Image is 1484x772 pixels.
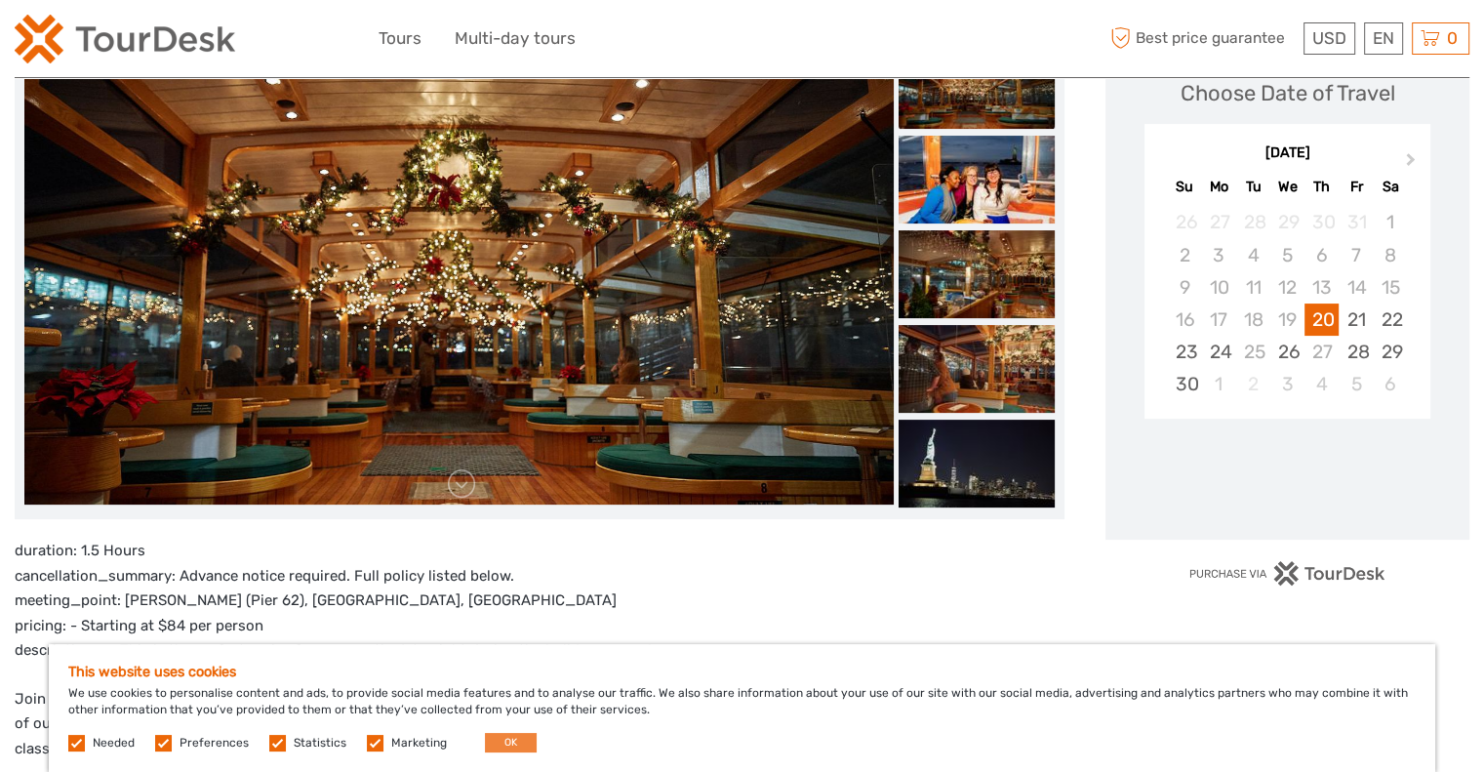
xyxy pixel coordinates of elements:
[1167,368,1201,400] div: Choose Sunday, November 30th, 2025
[1339,304,1373,336] div: Choose Friday, November 21st, 2025
[1270,304,1304,336] div: Not available Wednesday, November 19th, 2025
[899,420,1055,508] img: 52da1d428e5c4a5f90216f4f1ae33b14_slider_thumbnail.jpg
[1236,174,1270,200] div: Tu
[1339,368,1373,400] div: Choose Friday, December 5th, 2025
[1202,271,1236,304] div: Not available Monday, November 10th, 2025
[1236,368,1270,400] div: Not available Tuesday, December 2nd, 2025
[27,34,221,50] p: We're away right now. Please check back later!
[1144,143,1430,164] div: [DATE]
[24,47,894,505] img: f462821e29bd4c789b42d6d963de6a0f_main_slider.jpg
[1167,304,1201,336] div: Not available Sunday, November 16th, 2025
[1374,271,1408,304] div: Not available Saturday, November 15th, 2025
[1202,206,1236,238] div: Not available Monday, October 27th, 2025
[1236,239,1270,271] div: Not available Tuesday, November 4th, 2025
[899,136,1055,223] img: 6e7491b8ab484fc4a281716766904dce_slider_thumbnail.jpg
[1188,561,1386,586] img: PurchaseViaTourDesk.png
[1374,368,1408,400] div: Choose Saturday, December 6th, 2025
[49,644,1435,772] div: We use cookies to personalise content and ads, to provide social media features and to analyse ou...
[1105,22,1299,55] span: Best price guarantee
[455,24,576,53] a: Multi-day tours
[1270,206,1304,238] div: Not available Wednesday, October 29th, 2025
[1236,271,1270,304] div: Not available Tuesday, November 11th, 2025
[15,687,1064,762] p: Join us aboard our classic boat with the glow of candles and holiday decor surrounding you on thi...
[1304,271,1339,304] div: Not available Thursday, November 13th, 2025
[1167,206,1201,238] div: Not available Sunday, October 26th, 2025
[224,30,248,54] button: Open LiveChat chat widget
[15,15,235,63] img: 2254-3441b4b5-4e5f-4d00-b396-31f1d84a6ebf_logo_small.png
[1167,239,1201,271] div: Not available Sunday, November 2nd, 2025
[1374,304,1408,336] div: Choose Saturday, November 22nd, 2025
[1181,78,1395,108] div: Choose Date of Travel
[1236,304,1270,336] div: Not available Tuesday, November 18th, 2025
[485,733,537,752] button: OK
[1374,174,1408,200] div: Sa
[1270,271,1304,304] div: Not available Wednesday, November 12th, 2025
[294,735,346,752] label: Statistics
[1304,336,1339,368] div: Not available Thursday, November 27th, 2025
[1304,239,1339,271] div: Not available Thursday, November 6th, 2025
[1374,336,1408,368] div: Choose Saturday, November 29th, 2025
[15,539,1064,664] p: duration: 1.5 Hours cancellation_summary: Advance notice required. Full policy listed below. meet...
[1444,28,1461,48] span: 0
[1374,239,1408,271] div: Not available Saturday, November 8th, 2025
[1374,206,1408,238] div: Not available Saturday, November 1st, 2025
[1364,22,1403,55] div: EN
[379,24,421,53] a: Tours
[1167,336,1201,368] div: Choose Sunday, November 23rd, 2025
[1236,336,1270,368] div: Not available Tuesday, November 25th, 2025
[1270,368,1304,400] div: Choose Wednesday, December 3rd, 2025
[1339,271,1373,304] div: Not available Friday, November 14th, 2025
[1304,304,1339,336] div: Choose Thursday, November 20th, 2025
[68,664,1416,680] h5: This website uses cookies
[93,735,135,752] label: Needed
[1202,239,1236,271] div: Not available Monday, November 3rd, 2025
[1270,174,1304,200] div: We
[899,325,1055,413] img: 779bd21e1a244cc192120c342de95e1b_slider_thumbnail.jpg
[1167,174,1201,200] div: Su
[1304,174,1339,200] div: Th
[1339,239,1373,271] div: Not available Friday, November 7th, 2025
[1167,271,1201,304] div: Not available Sunday, November 9th, 2025
[391,735,447,752] label: Marketing
[1270,336,1304,368] div: Choose Wednesday, November 26th, 2025
[1151,206,1424,400] div: month 2025-11
[1397,148,1428,180] button: Next Month
[1339,336,1373,368] div: Choose Friday, November 28th, 2025
[1202,304,1236,336] div: Not available Monday, November 17th, 2025
[1304,206,1339,238] div: Not available Thursday, October 30th, 2025
[1339,174,1373,200] div: Fr
[1281,469,1294,482] div: Loading...
[1202,336,1236,368] div: Choose Monday, November 24th, 2025
[1312,28,1346,48] span: USD
[1236,206,1270,238] div: Not available Tuesday, October 28th, 2025
[1339,206,1373,238] div: Not available Friday, October 31st, 2025
[1270,239,1304,271] div: Not available Wednesday, November 5th, 2025
[1304,368,1339,400] div: Choose Thursday, December 4th, 2025
[899,41,1055,129] img: f462821e29bd4c789b42d6d963de6a0f_slider_thumbnail.jpg
[1202,368,1236,400] div: Choose Monday, December 1st, 2025
[899,230,1055,318] img: c0ee258bbc654b9fb4a0dc0d6cb03617_slider_thumbnail.jpg
[180,735,249,752] label: Preferences
[1202,174,1236,200] div: Mo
